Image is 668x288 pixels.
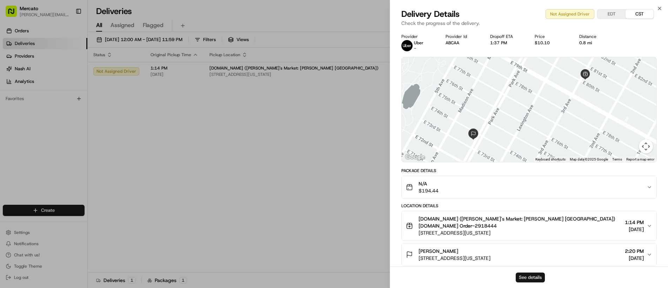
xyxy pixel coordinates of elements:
[516,273,545,282] button: See details
[401,8,460,20] span: Delivery Details
[626,157,654,161] a: Report a map error
[490,34,523,39] div: Dropoff ETA
[419,215,622,229] span: [DOMAIN_NAME] ([PERSON_NAME]'s Market: [PERSON_NAME] [GEOGRAPHIC_DATA]) [DOMAIN_NAME] Order-2918444
[419,255,490,262] span: [STREET_ADDRESS][US_STATE]
[119,69,128,78] button: Start new chat
[639,139,653,153] button: Map camera controls
[56,99,115,112] a: 💻API Documentation
[570,157,608,161] span: Map data ©2025 Google
[419,180,439,187] span: N/A
[419,248,458,255] span: [PERSON_NAME]
[414,40,423,46] span: Uber
[7,28,128,39] p: Welcome 👋
[402,176,656,198] button: N/A$194.44
[4,99,56,112] a: 📗Knowledge Base
[625,219,644,226] span: 1:14 PM
[579,34,613,39] div: Distance
[66,102,113,109] span: API Documentation
[7,103,13,108] div: 📗
[24,74,89,80] div: We're available if you need us!
[446,34,479,39] div: Provider Id
[625,226,644,233] span: [DATE]
[579,40,613,46] div: 0.8 mi
[14,102,54,109] span: Knowledge Base
[403,153,427,162] img: Google
[24,67,115,74] div: Start new chat
[401,20,657,27] p: Check the progress of the delivery.
[402,211,656,241] button: [DOMAIN_NAME] ([PERSON_NAME]'s Market: [PERSON_NAME] [GEOGRAPHIC_DATA]) [DOMAIN_NAME] Order-29184...
[49,119,85,124] a: Powered byPylon
[18,45,116,53] input: Clear
[597,9,626,19] button: EDT
[70,119,85,124] span: Pylon
[535,34,568,39] div: Price
[419,229,622,236] span: [STREET_ADDRESS][US_STATE]
[625,248,644,255] span: 2:20 PM
[625,255,644,262] span: [DATE]
[446,40,459,46] button: ABCAA
[490,40,523,46] div: 1:37 PM
[535,157,566,162] button: Keyboard shortcuts
[401,40,413,51] img: uber-new-logo.jpeg
[419,187,439,194] span: $194.44
[7,7,21,21] img: Nash
[401,34,435,39] div: Provider
[612,157,622,161] a: Terms (opens in new tab)
[414,46,416,51] span: -
[626,9,654,19] button: CST
[7,67,20,80] img: 1736555255976-a54dd68f-1ca7-489b-9aae-adbdc363a1c4
[401,168,657,174] div: Package Details
[59,103,65,108] div: 💻
[401,203,657,209] div: Location Details
[535,40,568,46] div: $10.10
[402,243,656,266] button: [PERSON_NAME][STREET_ADDRESS][US_STATE]2:20 PM[DATE]
[403,153,427,162] a: Open this area in Google Maps (opens a new window)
